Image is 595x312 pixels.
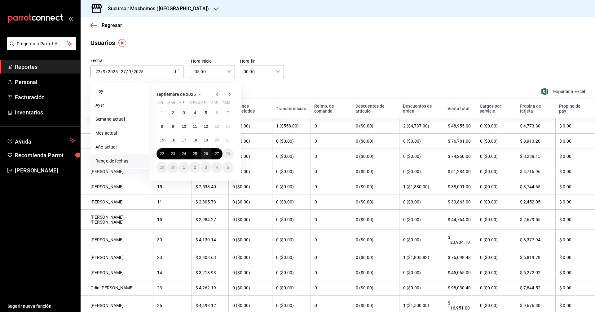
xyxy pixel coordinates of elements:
[223,101,230,107] abbr: domingo
[444,99,476,118] th: Venta total
[153,280,191,296] th: 23
[121,69,126,74] input: Day
[183,111,185,115] abbr: 3 de septiembre de 2025
[7,37,76,50] button: Pregunta a Parrot AI
[228,280,272,296] th: 0 ($0.00)
[201,121,211,132] button: 12 de septiembre de 2025
[555,118,595,134] th: $ 0.00
[543,88,585,95] button: Exportar a Excel
[352,134,399,149] th: 0 ($0.00)
[311,280,352,296] th: 0
[90,154,149,168] li: Rango de fechas
[126,69,128,74] span: /
[476,179,516,194] th: 0 ($0.00)
[226,152,230,156] abbr: 28 de septiembre de 2025
[90,98,149,112] li: Ayer
[444,149,476,164] th: $ 74,260.00
[90,38,115,47] div: Usuarios
[178,107,189,118] button: 3 de septiembre de 2025
[171,152,175,156] abbr: 23 de septiembre de 2025
[90,112,149,126] li: Semana actual
[204,138,208,142] abbr: 19 de septiembre de 2025
[167,107,178,118] button: 2 de septiembre de 2025
[178,101,184,107] abbr: miércoles
[476,250,516,265] th: 0 ($0.00)
[215,138,219,142] abbr: 20 de septiembre de 2025
[167,135,178,146] button: 16 de septiembre de 2025
[226,124,230,129] abbr: 14 de septiembre de 2025
[160,152,164,156] abbr: 22 de septiembre de 2025
[223,148,233,159] button: 28 de septiembre de 2025
[171,138,175,142] abbr: 16 de septiembre de 2025
[228,230,272,250] th: 0 ($0.00)
[182,124,186,129] abbr: 10 de septiembre de 2025
[192,194,229,210] th: $ 2,805.73
[399,179,444,194] th: 1 ($1,880.00)
[272,210,311,230] th: 0 ($0.00)
[201,135,211,146] button: 19 de septiembre de 2025
[399,118,444,134] th: 2 ($4,737.00)
[216,165,218,170] abbr: 4 de octubre de 2025
[156,162,167,173] button: 29 de septiembre de 2025
[211,162,222,173] button: 4 de octubre de 2025
[178,135,189,146] button: 17 de septiembre de 2025
[516,265,555,280] th: $ 6,272.02
[272,118,311,134] th: 1 ($558.00)
[201,107,211,118] button: 5 de septiembre de 2025
[272,134,311,149] th: 0 ($0.00)
[444,210,476,230] th: $ 44,764.00
[311,210,352,230] th: 0
[167,148,178,159] button: 23 de septiembre de 2025
[193,152,197,156] abbr: 25 de septiembre de 2025
[476,210,516,230] th: 0 ($0.00)
[15,108,75,117] span: Inventarios
[555,265,595,280] th: $ 0.00
[193,124,197,129] abbr: 11 de septiembre de 2025
[223,162,233,173] button: 5 de octubre de 2025
[272,164,311,179] th: 0 ($0.00)
[153,230,191,250] th: 30
[193,138,197,142] abbr: 18 de septiembre de 2025
[272,265,311,280] th: 0 ($0.00)
[118,39,126,47] button: Tooltip marker
[90,22,122,28] button: Regresar
[156,135,167,146] button: 15 de septiembre de 2025
[156,107,167,118] button: 1 de septiembre de 2025
[352,265,399,280] th: 0 ($0.00)
[183,165,185,170] abbr: 1 de octubre de 2025
[167,121,178,132] button: 9 de septiembre de 2025
[516,194,555,210] th: $ 2,452.05
[399,280,444,296] th: 0 ($0.00)
[352,118,399,134] th: 0 ($0.00)
[555,194,595,210] th: $ 0.00
[226,138,230,142] abbr: 21 de septiembre de 2025
[167,162,178,173] button: 30 de septiembre de 2025
[172,111,174,115] abbr: 2 de septiembre de 2025
[182,138,186,142] abbr: 17 de septiembre de 2025
[516,280,555,296] th: $ 7,844.52
[90,140,149,154] li: Año actual
[516,149,555,164] th: $ 8,238.15
[81,194,153,210] th: [PERSON_NAME]
[17,41,67,47] span: Pregunta a Parrot AI
[201,162,211,173] button: 3 de octubre de 2025
[444,118,476,134] th: $ 48,955.00
[161,111,163,115] abbr: 1 de septiembre de 2025
[555,210,595,230] th: $ 0.00
[7,303,75,310] span: Sugerir nueva función
[153,210,191,230] th: 15
[223,121,233,132] button: 14 de septiembre de 2025
[444,280,476,296] th: $ 98,030.40
[399,265,444,280] th: 0 ($0.00)
[399,230,444,250] th: 0 ($0.00)
[156,121,167,132] button: 8 de septiembre de 2025
[189,107,200,118] button: 4 de septiembre de 2025
[555,134,595,149] th: $ 0.00
[311,194,352,210] th: 0
[4,45,76,51] a: Pregunta a Parrot AI
[476,99,516,118] th: Cargos por servicio
[399,250,444,265] th: 1 ($1,805.82)
[189,135,200,146] button: 18 de septiembre de 2025
[153,194,191,210] th: 11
